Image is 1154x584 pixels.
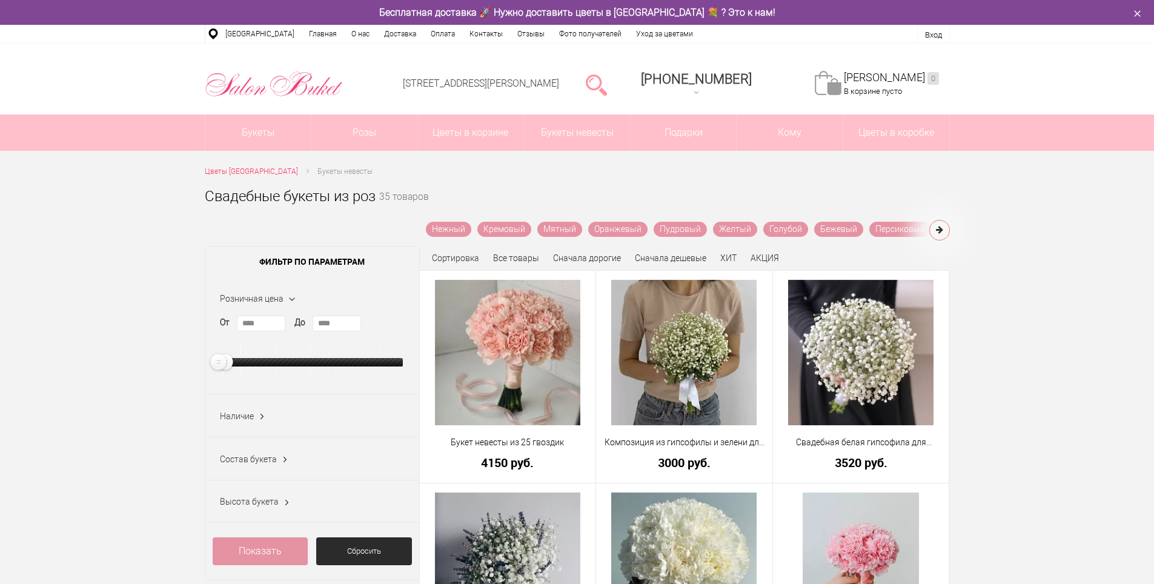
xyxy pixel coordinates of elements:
[751,253,779,263] a: АКЦИЯ
[316,537,412,565] a: Сбросить
[196,6,959,19] div: Бесплатная доставка 🚀 Нужно доставить цветы в [GEOGRAPHIC_DATA] 💐 ? Это к нам!
[843,114,949,151] a: Цветы в коробке
[294,316,305,329] label: До
[635,253,706,263] a: Сначала дешевые
[869,222,931,237] a: Персиковый
[814,222,863,237] a: Бежевый
[311,114,417,151] a: Розы
[713,222,757,237] a: Желтый
[462,25,510,43] a: Контакты
[927,72,939,85] ins: 0
[781,456,941,469] a: 3520 руб.
[205,114,311,151] a: Букеты
[629,25,700,43] a: Уход за цветами
[604,456,764,469] a: 3000 руб.
[477,222,531,237] a: Кремовый
[418,114,524,151] a: Цветы в корзине
[844,71,939,85] a: [PERSON_NAME]
[426,222,471,237] a: Нежный
[588,222,648,237] a: Оранжевый
[205,185,376,207] h1: Свадебные букеты из роз
[553,253,621,263] a: Сначала дорогие
[423,25,462,43] a: Оплата
[737,114,843,151] span: Кому
[788,280,933,425] img: Свадебная белая гипсофила для невесты
[205,165,298,178] a: Цветы [GEOGRAPHIC_DATA]
[493,253,539,263] a: Все товары
[379,193,429,222] small: 35 товаров
[435,280,580,425] img: Букет невесты из 25 гвоздик
[205,68,343,100] img: Цветы Нижний Новгород
[220,411,254,421] span: Наличие
[205,247,419,277] span: Фильтр по параметрам
[654,222,707,237] a: Пудровый
[552,25,629,43] a: Фото получателей
[317,167,373,176] span: Букеты невесты
[220,497,279,506] span: Высота букета
[220,454,277,464] span: Состав букета
[220,316,230,329] label: От
[344,25,377,43] a: О нас
[634,67,759,102] a: [PHONE_NUMBER]
[925,30,942,39] a: Вход
[510,25,552,43] a: Отзывы
[428,456,588,469] a: 4150 руб.
[213,537,308,565] a: Показать
[205,167,298,176] span: Цветы [GEOGRAPHIC_DATA]
[720,253,737,263] a: ХИТ
[641,71,752,87] div: [PHONE_NUMBER]
[403,78,559,89] a: [STREET_ADDRESS][PERSON_NAME]
[218,25,302,43] a: [GEOGRAPHIC_DATA]
[537,222,582,237] a: Мятный
[428,436,588,449] a: Букет невесты из 25 гвоздик
[377,25,423,43] a: Доставка
[844,87,902,96] span: В корзине пусто
[432,253,479,263] span: Сортировка
[220,294,284,304] span: Розничная цена
[611,280,757,425] img: Композиция из гипсофилы и зелени для невесты
[302,25,344,43] a: Главная
[781,436,941,449] a: Свадебная белая гипсофила для невесты
[604,436,764,449] a: Композиция из гипсофилы и зелени для невесты
[524,114,630,151] a: Букеты невесты
[763,222,808,237] a: Голубой
[631,114,737,151] a: Подарки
